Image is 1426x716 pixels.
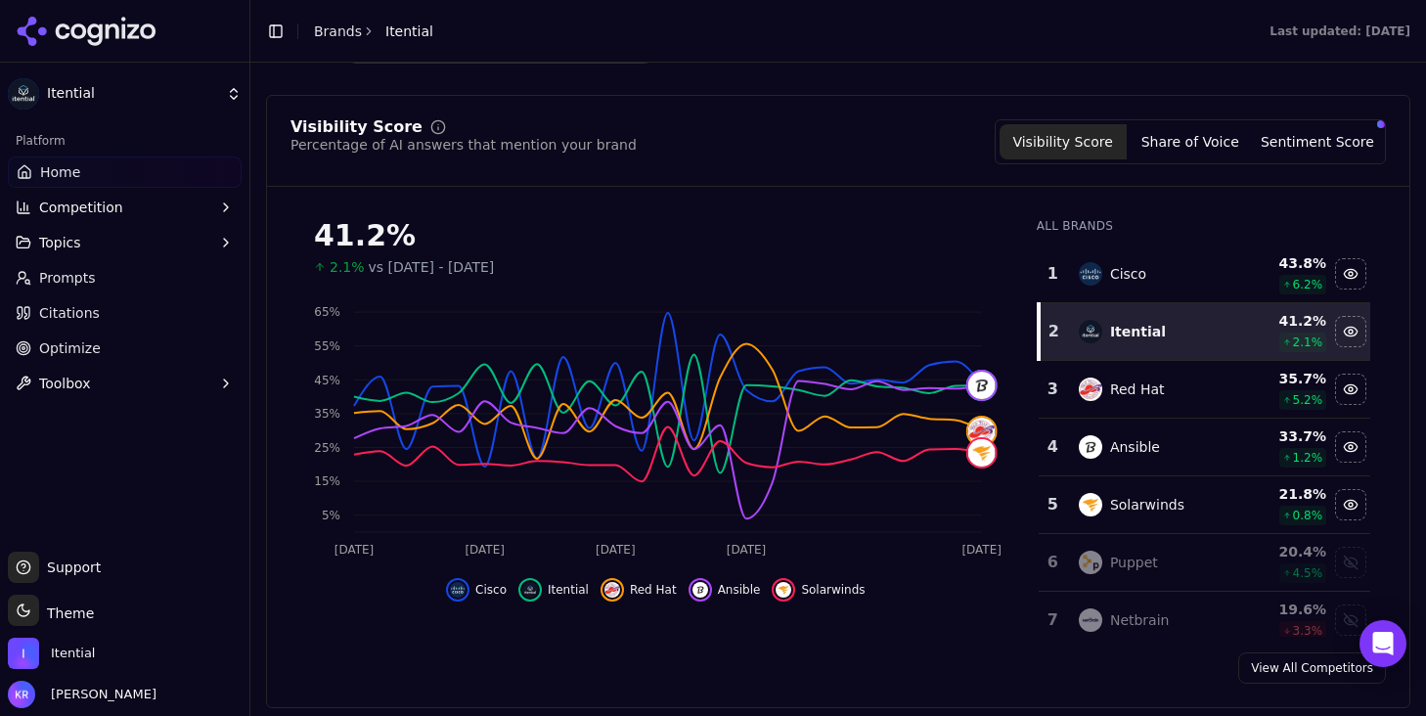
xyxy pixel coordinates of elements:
[1335,604,1366,636] button: Show netbrain data
[1079,378,1102,401] img: red hat
[369,257,495,277] span: vs [DATE] - [DATE]
[1079,551,1102,574] img: puppet
[1293,450,1323,466] span: 1.2 %
[968,418,996,445] img: red hat
[8,125,242,157] div: Platform
[1254,124,1381,159] button: Sentiment Score
[1110,610,1170,630] div: Netbrain
[465,543,505,557] tspan: [DATE]
[8,638,95,669] button: Open organization switcher
[1242,542,1326,561] div: 20.4 %
[1079,320,1102,343] img: itential
[8,78,39,110] img: Itential
[630,582,677,598] span: Red Hat
[1335,489,1366,520] button: Hide solarwinds data
[1039,303,1370,361] tr: 2itentialItential41.2%2.1%Hide itential data
[8,262,242,293] a: Prompts
[8,192,242,223] button: Competition
[772,578,865,602] button: Hide solarwinds data
[1110,437,1160,457] div: Ansible
[1037,218,1370,234] div: All Brands
[39,338,101,358] span: Optimize
[968,439,996,467] img: solarwinds
[1293,623,1323,639] span: 3.3 %
[1110,380,1165,399] div: Red Hat
[40,162,80,182] span: Home
[8,333,242,364] a: Optimize
[601,578,677,602] button: Hide red hat data
[518,578,589,602] button: Hide itential data
[1039,476,1370,534] tr: 5solarwindsSolarwinds21.8%0.8%Hide solarwinds data
[596,543,636,557] tspan: [DATE]
[446,578,507,602] button: Hide cisco data
[330,257,365,277] span: 2.1%
[1039,534,1370,592] tr: 6puppetPuppet20.4%4.5%Show puppet data
[314,339,340,353] tspan: 55%
[43,686,156,703] span: [PERSON_NAME]
[1047,493,1059,516] div: 5
[1242,484,1326,504] div: 21.8 %
[1335,316,1366,347] button: Hide itential data
[1293,335,1323,350] span: 2.1 %
[314,374,340,387] tspan: 45%
[718,582,761,598] span: Ansible
[290,119,423,135] div: Visibility Score
[314,22,433,41] nav: breadcrumb
[39,233,81,252] span: Topics
[1242,311,1326,331] div: 41.2 %
[1048,320,1059,343] div: 2
[8,638,39,669] img: Itential
[450,582,466,598] img: cisco
[8,297,242,329] a: Citations
[961,543,1002,557] tspan: [DATE]
[385,22,433,41] span: Itential
[1039,246,1370,303] tr: 1ciscoCisco43.8%6.2%Hide cisco data
[8,157,242,188] a: Home
[1047,378,1059,401] div: 3
[1079,262,1102,286] img: cisco
[8,227,242,258] button: Topics
[1039,419,1370,476] tr: 4ansibleAnsible33.7%1.2%Hide ansible data
[1293,565,1323,581] span: 4.5 %
[692,582,708,598] img: ansible
[1039,592,1370,649] tr: 7netbrainNetbrain19.6%3.3%Show netbrain data
[290,135,637,155] div: Percentage of AI answers that mention your brand
[39,268,96,288] span: Prompts
[314,407,340,421] tspan: 35%
[968,372,996,399] img: ansible
[1242,426,1326,446] div: 33.7 %
[1047,608,1059,632] div: 7
[334,543,375,557] tspan: [DATE]
[51,645,95,662] span: Itential
[1047,435,1059,459] div: 4
[1047,551,1059,574] div: 6
[314,474,340,488] tspan: 15%
[8,368,242,399] button: Toolbox
[1293,392,1323,408] span: 5.2 %
[1335,431,1366,463] button: Hide ansible data
[1039,361,1370,419] tr: 3red hatRed Hat35.7%5.2%Hide red hat data
[1079,608,1102,632] img: netbrain
[39,374,91,393] span: Toolbox
[1359,620,1406,667] div: Open Intercom Messenger
[1270,23,1410,39] div: Last updated: [DATE]
[1110,322,1166,341] div: Itential
[1242,253,1326,273] div: 43.8 %
[548,582,589,598] span: Itential
[1335,258,1366,290] button: Hide cisco data
[689,578,761,602] button: Hide ansible data
[39,605,94,621] span: Theme
[39,198,123,217] span: Competition
[1079,493,1102,516] img: solarwinds
[8,681,156,708] button: Open user button
[1293,277,1323,292] span: 6.2 %
[1110,495,1184,515] div: Solarwinds
[522,582,538,598] img: itential
[1335,547,1366,578] button: Show puppet data
[1000,124,1127,159] button: Visibility Score
[1079,435,1102,459] img: ansible
[1238,652,1386,684] a: View All Competitors
[39,303,100,323] span: Citations
[776,582,791,598] img: solarwinds
[475,582,507,598] span: Cisco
